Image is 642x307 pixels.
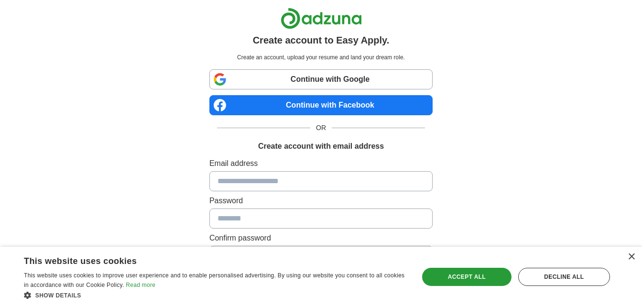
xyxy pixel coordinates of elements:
div: This website uses cookies [24,252,383,267]
a: Continue with Google [209,69,433,89]
label: Email address [209,158,433,169]
label: Confirm password [209,232,433,244]
div: Decline all [518,268,610,286]
div: Show details [24,290,407,300]
h1: Create account with email address [258,141,384,152]
h1: Create account to Easy Apply. [253,33,390,47]
label: Password [209,195,433,207]
a: Read more, opens a new window [126,282,155,288]
span: Show details [35,292,81,299]
span: This website uses cookies to improve user experience and to enable personalised advertising. By u... [24,272,404,288]
span: OR [310,123,332,133]
div: Accept all [422,268,511,286]
div: Close [628,253,635,261]
img: Adzuna logo [281,8,362,29]
p: Create an account, upload your resume and land your dream role. [211,53,431,62]
a: Continue with Facebook [209,95,433,115]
